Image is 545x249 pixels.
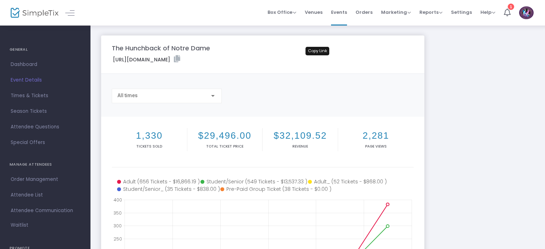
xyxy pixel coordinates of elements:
[268,9,296,16] span: Box Office
[189,144,261,149] p: Total Ticket Price
[356,3,373,21] span: Orders
[189,130,261,141] h2: $29,496.00
[114,210,122,216] text: 350
[10,43,81,57] h4: GENERAL
[264,130,336,141] h2: $32,109.52
[113,130,186,141] h2: 1,330
[112,43,210,53] m-panel-title: The Hunchback of Notre Dame
[451,3,472,21] span: Settings
[113,55,180,63] label: [URL][DOMAIN_NAME]
[305,47,329,55] div: Copy Link
[331,3,347,21] span: Events
[419,9,442,16] span: Reports
[11,206,80,215] span: Attendee Communication
[264,144,336,149] p: Revenue
[11,138,80,147] span: Special Offers
[11,107,80,116] span: Season Tickets
[10,157,81,172] h4: MANAGE ATTENDEES
[11,190,80,200] span: Attendee List
[11,222,28,229] span: Waitlist
[480,9,495,16] span: Help
[114,236,122,242] text: 250
[113,144,186,149] p: Tickets sold
[340,130,412,141] h2: 2,281
[381,9,411,16] span: Marketing
[340,144,412,149] p: Page Views
[114,197,122,203] text: 400
[305,3,323,21] span: Venues
[11,175,80,184] span: Order Management
[11,122,80,132] span: Attendee Questions
[117,93,138,98] span: All times
[508,4,514,10] div: 1
[11,91,80,100] span: Times & Tickets
[11,60,80,69] span: Dashboard
[114,223,122,229] text: 300
[11,76,80,85] span: Event Details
